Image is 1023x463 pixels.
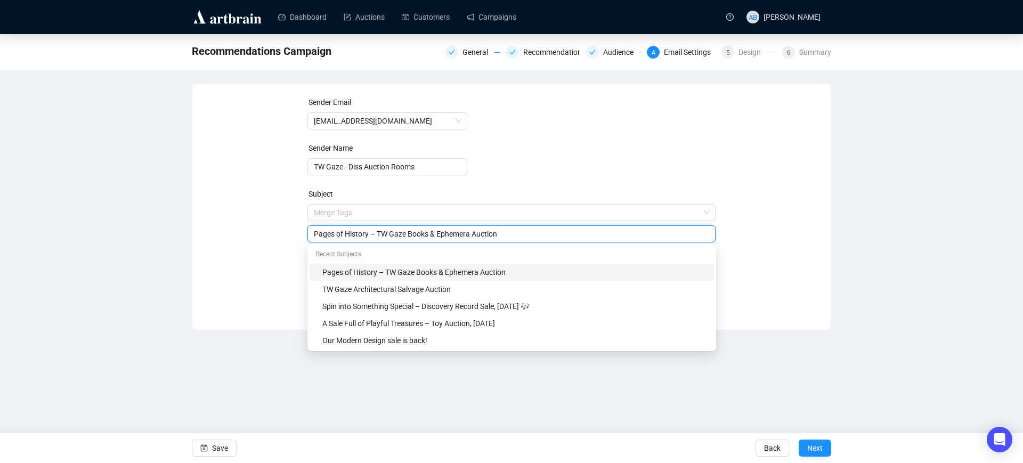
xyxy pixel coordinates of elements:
[726,49,730,56] span: 5
[664,46,717,59] div: Email Settings
[308,98,351,107] label: Sender Email
[764,433,781,463] span: Back
[506,46,580,59] div: Recommendations
[310,332,714,349] div: Our Modern Design sale is back!
[322,335,708,346] div: Our Modern Design sale is back!
[799,46,831,59] div: Summary
[344,3,385,31] a: Auctions
[603,46,640,59] div: Audience
[445,46,500,59] div: General
[738,46,767,59] div: Design
[212,433,228,463] span: Save
[807,433,823,463] span: Next
[726,13,734,21] span: question-circle
[310,298,714,315] div: Spin into Something Special – Discovery Record Sale, 7th August 🎶
[764,13,821,21] span: [PERSON_NAME]
[449,49,455,55] span: check
[586,46,640,59] div: Audience
[192,43,331,60] span: Recommendations Campaign
[192,9,263,26] img: logo
[749,11,758,22] span: AB
[523,46,592,59] div: Recommendations
[509,49,516,55] span: check
[462,46,494,59] div: General
[322,318,708,329] div: A Sale Full of Playful Treasures – Toy Auction, [DATE]
[987,427,1012,452] div: Open Intercom Messenger
[799,440,831,457] button: Next
[310,264,714,281] div: Pages of History – TW Gaze Books & Ephemera Auction
[402,3,450,31] a: Customers
[200,444,208,452] span: save
[467,3,516,31] a: Campaigns
[308,188,717,200] div: Subject
[589,49,596,55] span: check
[756,440,789,457] button: Back
[721,46,776,59] div: 5Design
[314,113,461,129] span: auctions@twgaze.co.uk
[192,440,237,457] button: Save
[782,46,831,59] div: 6Summary
[310,281,714,298] div: TW Gaze Architectural Salvage Auction
[647,46,715,59] div: 4Email Settings
[278,3,327,31] a: Dashboard
[322,300,708,312] div: Spin into Something Special – Discovery Record Sale, [DATE] 🎶
[310,315,714,332] div: A Sale Full of Playful Treasures – Toy Auction, 31st July
[322,266,708,278] div: Pages of History – TW Gaze Books & Ephemera Auction
[310,247,714,264] div: Recent Subjects
[308,144,353,152] label: Sender Name
[322,283,708,295] div: TW Gaze Architectural Salvage Auction
[652,49,655,56] span: 4
[787,49,791,56] span: 6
